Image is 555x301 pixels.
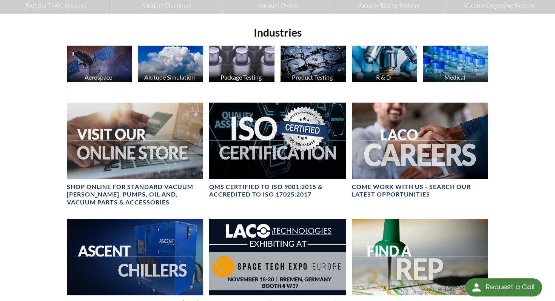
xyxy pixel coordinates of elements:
[352,46,417,84] a: R & D Microscope image
[209,183,346,199] h4: QMS CERTIFIED to ISO 9001:2015 & Accredited to ISO 17025:2017
[138,46,203,84] a: Altitude Simulation Altitude Simulation, Clouds
[64,26,492,40] h2: Industries
[423,46,489,84] a: Medical Medication Bottles image
[209,46,274,82] img: Perfume Bottles image
[352,183,489,199] h4: COME WORK WITH US - SEARCH OUR LATEST OPPORTUNITIES
[67,103,203,207] a: Visit Our Online Store headerSHOP ONLINE FOR STANDARD VACUUM [PERSON_NAME], PUMPS, OIL AND, VACUU...
[423,46,489,82] img: Medication Bottles image
[226,0,329,10] span: Vacuum Ovens
[352,103,489,199] a: Header for LACO Careers OpportunitiesCOME WORK WITH US - SEARCH OUR LATEST OPPORTUNITIES
[486,278,535,296] div: Request a Call
[67,183,203,206] h4: SHOP ONLINE FOR STANDARD VACUUM [PERSON_NAME], PUMPS, OIL AND, VACUUM PARTS & ACCESSORIES
[209,46,274,84] a: Package Testing Perfume Bottles image
[137,74,202,81] div: Altitude Simulation
[448,0,551,10] span: Vacuum Degassing Systems
[279,74,345,81] div: Product Testing
[209,103,346,199] a: ISO Certification headerQMS CERTIFIED to ISO 9001:2015 & Accredited to ISO 17025:2017
[422,74,488,81] div: Medical
[465,278,542,296] div: Request a Call
[4,0,107,10] span: Frontier TVAC Systems
[352,46,417,82] img: Microscope image
[67,46,132,82] img: Satellite image
[351,74,416,81] div: R & D
[470,281,483,293] img: round button
[138,46,203,82] img: Altitude Simulation, Clouds
[337,0,440,10] span: Vacuum Testing Systems
[67,46,132,84] a: Aerospace Satellite image
[281,46,346,82] img: Hard Drives image
[281,46,346,84] a: Product Testing Hard Drives image
[115,0,218,10] span: Vacuum Chambers
[208,74,274,81] div: Package Testing
[66,74,131,81] div: Aerospace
